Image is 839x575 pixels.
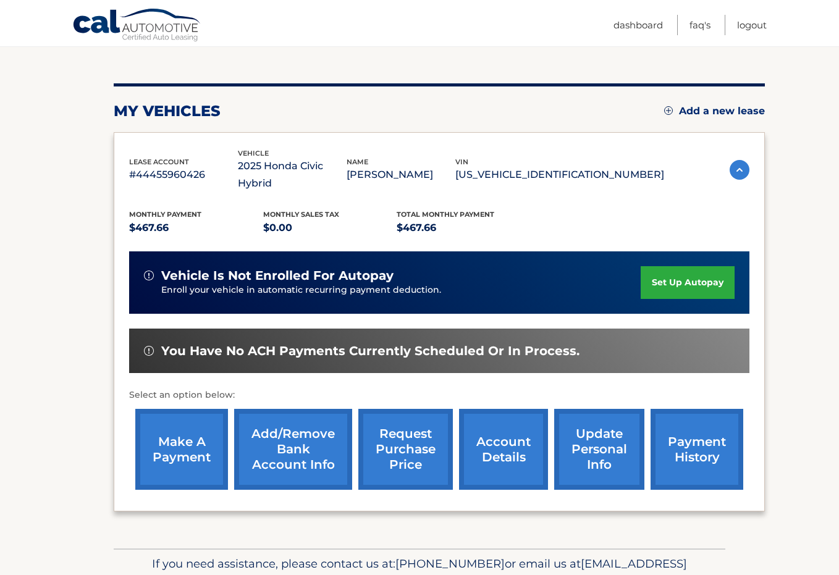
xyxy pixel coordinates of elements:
[144,346,154,356] img: alert-white.svg
[135,409,228,490] a: make a payment
[554,409,644,490] a: update personal info
[238,157,347,192] p: 2025 Honda Civic Hybrid
[395,556,505,571] span: [PHONE_NUMBER]
[114,102,221,120] h2: my vehicles
[238,149,269,157] span: vehicle
[129,219,263,237] p: $467.66
[459,409,548,490] a: account details
[455,157,468,166] span: vin
[664,106,673,115] img: add.svg
[613,15,663,35] a: Dashboard
[129,388,749,403] p: Select an option below:
[737,15,767,35] a: Logout
[263,219,397,237] p: $0.00
[397,219,531,237] p: $467.66
[129,157,189,166] span: lease account
[129,166,238,183] p: #44455960426
[144,271,154,280] img: alert-white.svg
[347,166,455,183] p: [PERSON_NAME]
[455,166,664,183] p: [US_VEHICLE_IDENTIFICATION_NUMBER]
[72,8,202,44] a: Cal Automotive
[358,409,453,490] a: request purchase price
[234,409,352,490] a: Add/Remove bank account info
[161,343,580,359] span: You have no ACH payments currently scheduled or in process.
[129,210,201,219] span: Monthly Payment
[651,409,743,490] a: payment history
[730,160,749,180] img: accordion-active.svg
[397,210,494,219] span: Total Monthly Payment
[641,266,735,299] a: set up autopay
[161,268,394,283] span: vehicle is not enrolled for autopay
[347,157,368,166] span: name
[263,210,339,219] span: Monthly sales Tax
[689,15,710,35] a: FAQ's
[664,105,765,117] a: Add a new lease
[161,283,641,297] p: Enroll your vehicle in automatic recurring payment deduction.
